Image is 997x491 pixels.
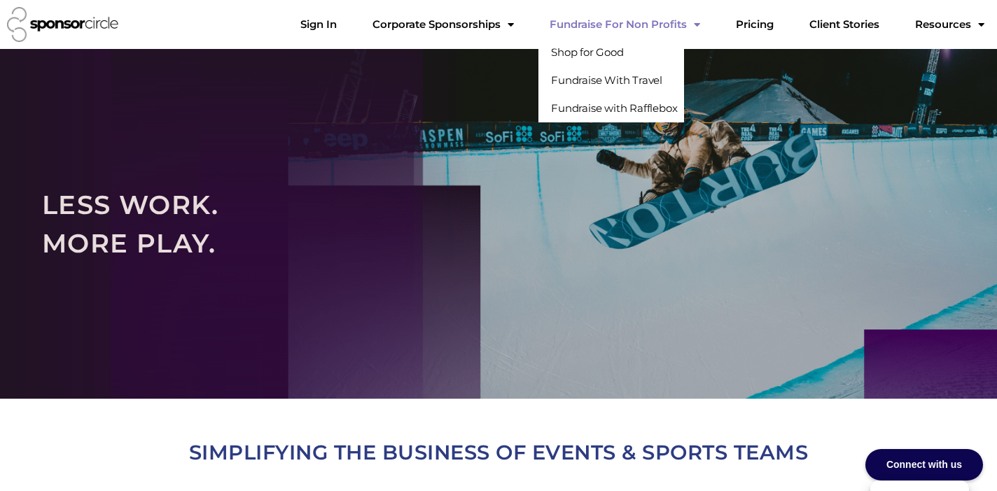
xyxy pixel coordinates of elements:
a: Corporate SponsorshipsMenu Toggle [361,10,525,38]
a: Shop for Good [538,38,684,66]
img: Sponsor Circle logo [7,7,118,42]
div: Connect with us [865,449,983,481]
nav: Menu [289,10,996,38]
a: Sign In [289,10,348,38]
h2: SIMPLIFYING THE BUSINESS OF EVENTS & SPORTS TEAMS [106,435,891,469]
a: Fundraise For Non ProfitsMenu Toggle [538,10,711,38]
a: Pricing [725,10,785,38]
a: Fundraise with Rafflebox [538,94,684,122]
h2: LESS WORK. MORE PLAY. [42,185,955,263]
a: Fundraise With Travel [538,66,684,94]
ul: Fundraise For Non ProfitsMenu Toggle [538,38,684,122]
a: Client Stories [798,10,891,38]
a: Resources [904,10,996,38]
